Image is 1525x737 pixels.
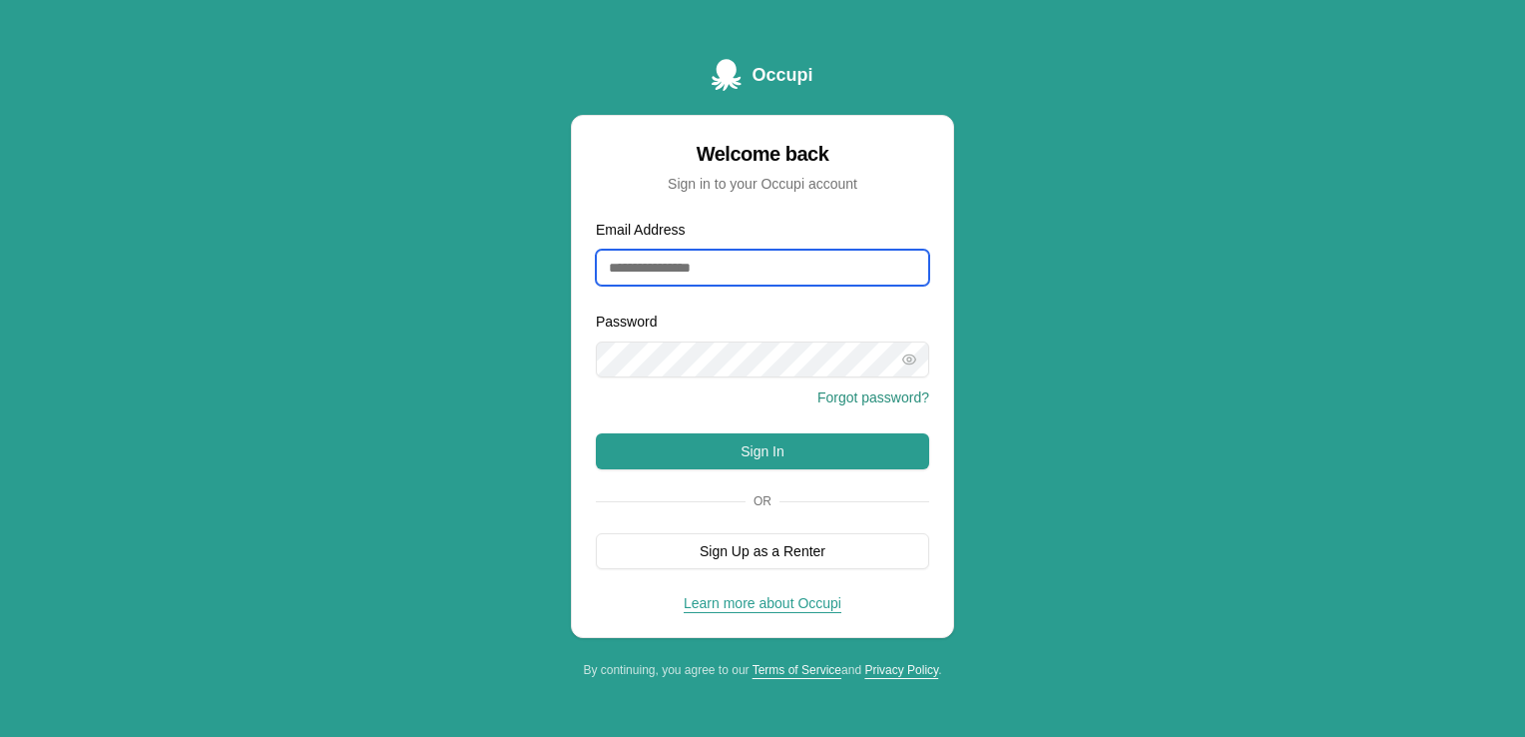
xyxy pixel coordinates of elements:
div: Sign in to your Occupi account [596,174,929,194]
div: Welcome back [596,140,929,168]
button: Sign Up as a Renter [596,533,929,569]
a: Learn more about Occupi [684,595,841,611]
a: Terms of Service [753,663,841,677]
button: Forgot password? [817,387,929,407]
a: Privacy Policy [864,663,938,677]
div: By continuing, you agree to our and . [571,662,954,678]
span: Occupi [752,61,812,89]
span: Or [746,493,779,509]
label: Email Address [596,222,685,238]
a: Occupi [712,59,812,91]
button: Sign In [596,433,929,469]
label: Password [596,314,657,330]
